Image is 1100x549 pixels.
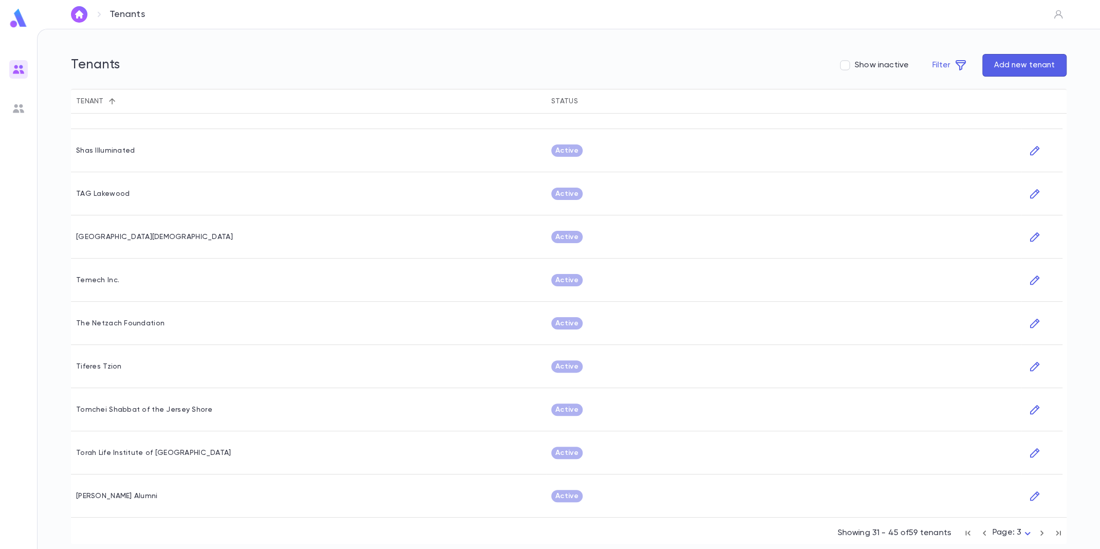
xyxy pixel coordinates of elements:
button: Sort [578,93,594,109]
span: Active [551,449,583,457]
div: Status [551,89,578,114]
img: home_white.a664292cf8c1dea59945f0da9f25487c.svg [73,10,85,19]
button: Sort [104,93,120,109]
span: Active [551,147,583,155]
span: Active [551,190,583,198]
span: Active [551,406,583,414]
span: Active [551,362,583,371]
img: users_grey.add6a7b1bacd1fe57131ad36919bb8de.svg [12,102,25,115]
div: Tampa Torah Academy [76,233,233,241]
div: Page: 3 [993,525,1034,541]
button: Filter [921,54,978,77]
p: Tenants [110,9,145,20]
div: Tomchei Shabbat of the Jersey Shore [76,406,212,414]
span: Active [551,492,583,500]
div: Status [546,89,1021,114]
div: Tiferes Tzion [76,362,122,371]
p: Showing 31 - 45 of 59 tenants [837,528,951,538]
span: Active [551,276,583,284]
span: Active [551,319,583,327]
button: Add new tenant [982,54,1067,77]
div: The Netzach Foundation [76,319,165,327]
div: TAG Lakewood [76,190,130,198]
div: Toras Chaim Alumni [76,492,158,500]
span: Active [551,233,583,241]
span: Page: 3 [993,528,1021,537]
img: users_gradient.817b64062b48db29b58f0b5e96d8b67b.svg [12,63,25,76]
h5: Tenants [71,58,120,73]
div: Temech Inc. [76,276,119,284]
div: Torah Life Institute of Cleveland [76,449,231,457]
span: Show inactive [855,60,909,70]
img: logo [8,8,29,28]
div: Shas Illuminated [76,147,135,155]
div: Tenant [71,89,546,114]
div: Tenant [76,89,104,114]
